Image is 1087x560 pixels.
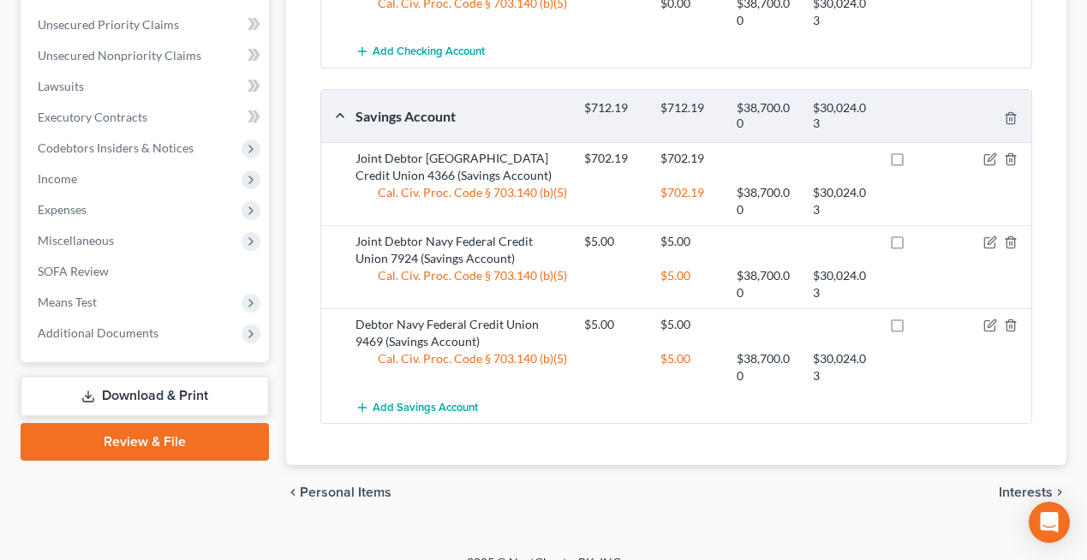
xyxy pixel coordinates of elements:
a: Review & File [21,423,269,461]
a: SOFA Review [24,256,269,287]
button: Add Savings Account [355,391,478,423]
div: $30,024.03 [804,184,881,218]
span: Means Test [38,295,97,309]
span: Interests [999,486,1053,499]
div: $702.19 [652,150,728,167]
div: $5.00 [652,267,728,301]
div: $5.00 [576,316,652,333]
i: chevron_left [286,486,300,499]
span: Additional Documents [38,325,158,340]
span: Add Savings Account [373,401,478,414]
a: Unsecured Nonpriority Claims [24,40,269,71]
div: $38,700.00 [728,350,804,384]
div: $5.00 [652,350,728,384]
div: $5.00 [576,233,652,250]
span: Miscellaneous [38,233,114,247]
div: $30,024.03 [804,350,881,384]
a: Lawsuits [24,71,269,102]
div: Cal. Civ. Proc. Code § 703.140 (b)(5) [347,267,576,301]
span: Lawsuits [38,79,84,93]
span: Personal Items [300,486,391,499]
div: $712.19 [652,100,728,132]
div: Cal. Civ. Proc. Code § 703.140 (b)(5) [347,184,576,218]
span: Codebtors Insiders & Notices [38,140,194,155]
div: $702.19 [652,184,728,218]
div: Joint Debtor Navy Federal Credit Union 7924 (Savings Account) [347,233,576,267]
div: $30,024.03 [804,267,881,301]
button: chevron_left Personal Items [286,486,391,499]
div: $5.00 [652,233,728,250]
span: Expenses [38,202,87,217]
div: Debtor Navy Federal Credit Union 9469 (Savings Account) [347,316,576,350]
div: $712.19 [576,100,652,132]
button: Add Checking Account [355,36,485,68]
div: $38,700.00 [728,267,804,301]
div: Cal. Civ. Proc. Code § 703.140 (b)(5) [347,350,576,384]
a: Unsecured Priority Claims [24,9,269,40]
a: Executory Contracts [24,102,269,133]
span: Income [38,171,77,186]
div: $30,024.03 [804,100,881,132]
div: $5.00 [652,316,728,333]
span: Unsecured Nonpriority Claims [38,48,201,63]
span: SOFA Review [38,264,109,278]
div: $38,700.00 [728,184,804,218]
span: Executory Contracts [38,110,147,124]
div: $38,700.00 [728,100,804,132]
div: Savings Account [347,107,576,125]
div: Open Intercom Messenger [1029,502,1070,543]
a: Download & Print [21,376,269,416]
button: Interests chevron_right [999,486,1066,499]
i: chevron_right [1053,486,1066,499]
div: $702.19 [576,150,652,167]
span: Add Checking Account [373,45,485,59]
span: Unsecured Priority Claims [38,17,179,32]
div: Joint Debtor [GEOGRAPHIC_DATA] Credit Union 4366 (Savings Account) [347,150,576,184]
